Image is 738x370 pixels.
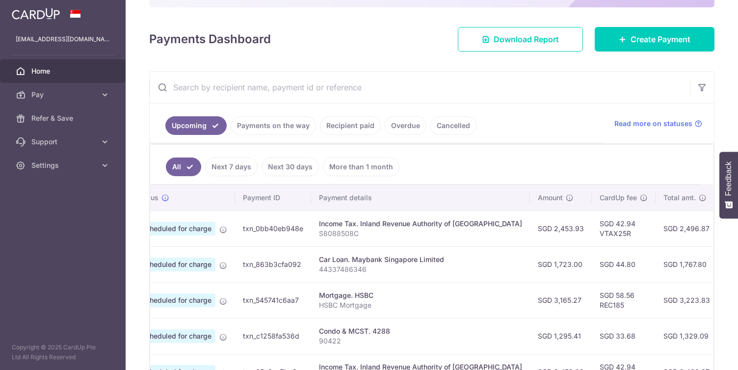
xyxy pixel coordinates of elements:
span: Settings [31,160,96,170]
td: SGD 3,223.83 [656,282,718,318]
td: SGD 58.56 REC185 [592,282,656,318]
p: S8088508C [319,229,522,238]
td: txn_545741c6aa7 [235,282,311,318]
td: txn_c1258fa536d [235,318,311,354]
td: txn_0bb40eb948e [235,211,311,246]
a: Next 30 days [262,158,319,176]
a: Payments on the way [231,116,316,135]
a: More than 1 month [323,158,399,176]
td: SGD 1,329.09 [656,318,718,354]
a: Upcoming [165,116,227,135]
input: Search by recipient name, payment id or reference [150,72,690,103]
a: All [166,158,201,176]
th: Payment details [311,185,530,211]
a: Cancelled [430,116,476,135]
span: Create Payment [631,33,690,45]
td: SGD 2,453.93 [530,211,592,246]
div: Income Tax. Inland Revenue Authority of [GEOGRAPHIC_DATA] [319,219,522,229]
a: Overdue [385,116,426,135]
span: Total amt. [663,193,696,203]
td: SGD 44.80 [592,246,656,282]
span: Feedback [724,161,733,196]
img: CardUp [12,8,60,20]
a: Download Report [458,27,583,52]
div: Mortgage. HSBC [319,291,522,300]
p: 90422 [319,336,522,346]
h4: Payments Dashboard [149,30,271,48]
td: txn_863b3cfa092 [235,246,311,282]
p: 44337486346 [319,264,522,274]
span: CardUp fee [600,193,637,203]
span: Scheduled for charge [137,258,215,271]
div: Car Loan. Maybank Singapore Limited [319,255,522,264]
span: Support [31,137,96,147]
p: HSBC Mortgage [319,300,522,310]
p: [EMAIL_ADDRESS][DOMAIN_NAME] [16,34,110,44]
td: SGD 2,496.87 [656,211,718,246]
span: Refer & Save [31,113,96,123]
th: Payment ID [235,185,311,211]
a: Create Payment [595,27,714,52]
span: Help [23,7,43,16]
td: SGD 42.94 VTAX25R [592,211,656,246]
a: Next 7 days [205,158,258,176]
span: Scheduled for charge [137,293,215,307]
span: Amount [538,193,563,203]
span: Pay [31,90,96,100]
span: Scheduled for charge [137,222,215,236]
span: Scheduled for charge [137,329,215,343]
a: Read more on statuses [614,119,702,129]
td: SGD 1,723.00 [530,246,592,282]
td: SGD 1,295.41 [530,318,592,354]
a: Recipient paid [320,116,381,135]
td: SGD 1,767.80 [656,246,718,282]
span: Home [31,66,96,76]
div: Condo & MCST. 4288 [319,326,522,336]
button: Feedback - Show survey [719,152,738,218]
span: Read more on statuses [614,119,692,129]
td: SGD 33.68 [592,318,656,354]
span: Download Report [494,33,559,45]
td: SGD 3,165.27 [530,282,592,318]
